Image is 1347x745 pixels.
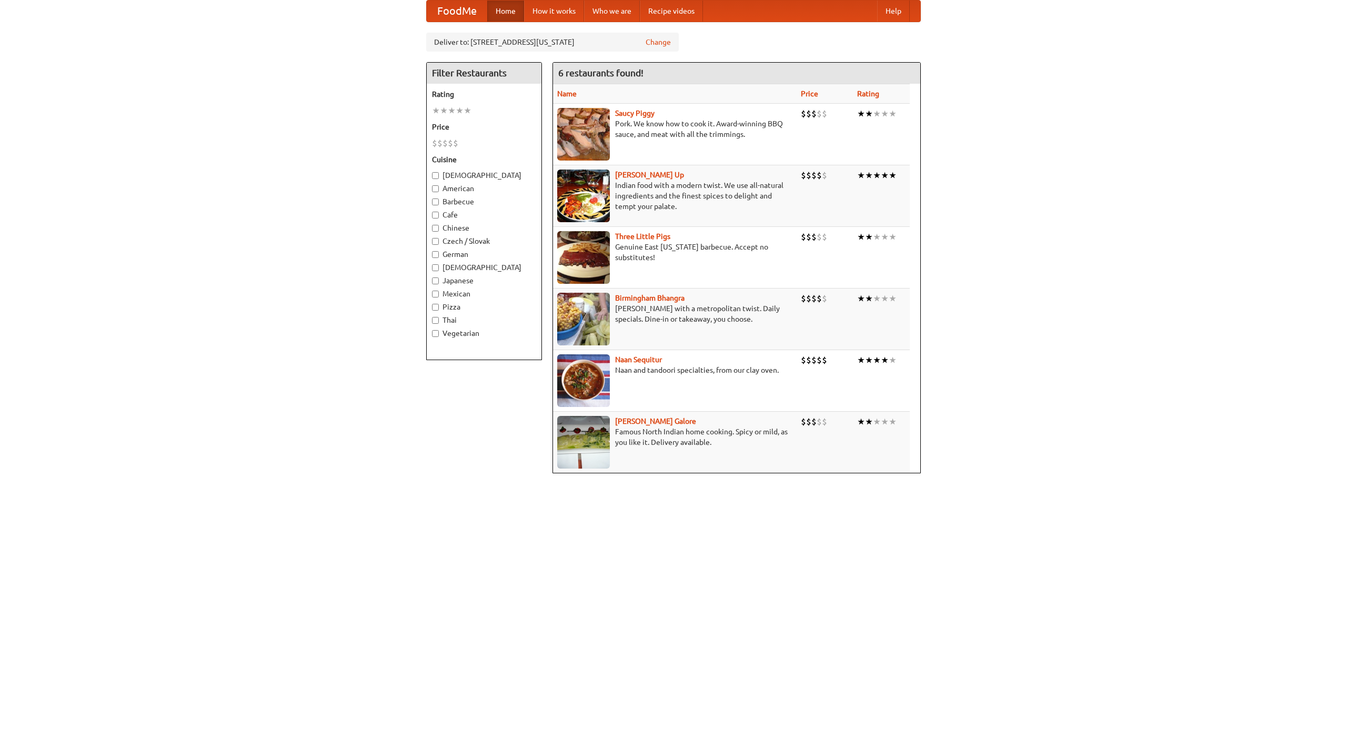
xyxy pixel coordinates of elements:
[557,365,792,375] p: Naan and tandoori specialties, from our clay oven.
[865,416,873,428] li: ★
[557,231,610,284] img: littlepigs.jpg
[817,231,822,243] li: $
[432,302,536,312] label: Pizza
[448,137,453,149] li: $
[817,293,822,304] li: $
[432,315,536,325] label: Thai
[865,293,873,304] li: ★
[432,170,536,181] label: [DEMOGRAPHIC_DATA]
[432,105,440,116] li: ★
[817,108,822,120] li: $
[865,354,873,366] li: ★
[432,225,439,232] input: Chinese
[881,416,889,428] li: ★
[857,90,879,98] a: Rating
[557,90,577,98] a: Name
[889,354,897,366] li: ★
[806,293,811,304] li: $
[857,416,865,428] li: ★
[806,354,811,366] li: $
[889,231,897,243] li: ★
[857,170,865,181] li: ★
[432,137,437,149] li: $
[817,354,822,366] li: $
[889,293,897,304] li: ★
[646,37,671,47] a: Change
[881,354,889,366] li: ★
[889,416,897,428] li: ★
[557,354,610,407] img: naansequitur.jpg
[873,416,881,428] li: ★
[881,108,889,120] li: ★
[811,231,817,243] li: $
[822,354,827,366] li: $
[448,105,456,116] li: ★
[557,118,792,140] p: Pork. We know how to cook it. Award-winning BBQ sauce, and meat with all the trimmings.
[558,68,644,78] ng-pluralize: 6 restaurants found!
[811,293,817,304] li: $
[432,122,536,132] h5: Price
[437,137,443,149] li: $
[432,154,536,165] h5: Cuisine
[822,416,827,428] li: $
[806,231,811,243] li: $
[857,108,865,120] li: ★
[811,354,817,366] li: $
[811,416,817,428] li: $
[432,236,536,246] label: Czech / Slovak
[432,212,439,218] input: Cafe
[615,417,696,425] a: [PERSON_NAME] Galore
[524,1,584,22] a: How it works
[640,1,703,22] a: Recipe videos
[440,105,448,116] li: ★
[873,293,881,304] li: ★
[432,223,536,233] label: Chinese
[432,198,439,205] input: Barbecue
[432,304,439,311] input: Pizza
[584,1,640,22] a: Who we are
[557,242,792,263] p: Genuine East [US_STATE] barbecue. Accept no substitutes!
[822,293,827,304] li: $
[615,171,684,179] a: [PERSON_NAME] Up
[432,89,536,100] h5: Rating
[811,108,817,120] li: $
[432,289,536,299] label: Mexican
[865,108,873,120] li: ★
[889,108,897,120] li: ★
[432,185,439,192] input: American
[873,108,881,120] li: ★
[432,238,439,245] input: Czech / Slovak
[456,105,464,116] li: ★
[615,232,670,241] a: Three Little Pigs
[487,1,524,22] a: Home
[432,275,536,286] label: Japanese
[822,170,827,181] li: $
[801,293,806,304] li: $
[865,231,873,243] li: ★
[432,264,439,271] input: [DEMOGRAPHIC_DATA]
[857,231,865,243] li: ★
[432,249,536,260] label: German
[801,231,806,243] li: $
[822,108,827,120] li: $
[432,277,439,284] input: Japanese
[817,170,822,181] li: $
[801,90,818,98] a: Price
[881,231,889,243] li: ★
[857,293,865,304] li: ★
[615,109,655,117] b: Saucy Piggy
[557,426,792,448] p: Famous North Indian home cooking. Spicy or mild, as you like it. Delivery available.
[615,294,685,302] a: Birmingham Bhangra
[453,137,458,149] li: $
[557,293,610,345] img: bhangra.jpg
[427,1,487,22] a: FoodMe
[432,196,536,207] label: Barbecue
[557,416,610,469] img: currygalore.jpg
[873,170,881,181] li: ★
[817,416,822,428] li: $
[432,317,439,324] input: Thai
[806,108,811,120] li: $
